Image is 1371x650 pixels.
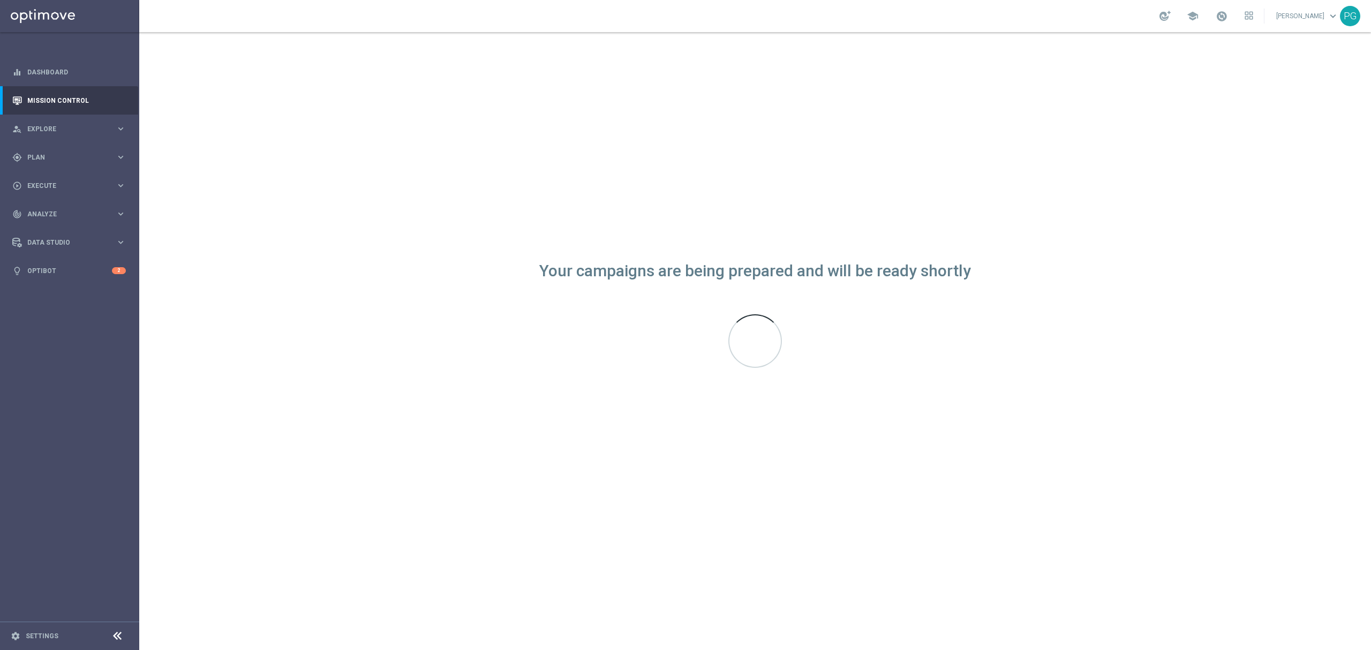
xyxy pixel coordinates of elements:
button: Data Studio keyboard_arrow_right [12,238,126,247]
i: lightbulb [12,266,22,276]
div: Data Studio [12,238,116,247]
i: settings [11,631,20,641]
a: [PERSON_NAME]keyboard_arrow_down [1275,8,1340,24]
div: Optibot [12,256,126,285]
div: Your campaigns are being prepared and will be ready shortly [539,267,971,276]
span: Analyze [27,211,116,217]
i: play_circle_outline [12,181,22,191]
span: Plan [27,154,116,161]
a: Settings [26,633,58,639]
i: keyboard_arrow_right [116,152,126,162]
i: keyboard_arrow_right [116,180,126,191]
span: Explore [27,126,116,132]
button: lightbulb Optibot 2 [12,267,126,275]
i: equalizer [12,67,22,77]
i: keyboard_arrow_right [116,124,126,134]
i: keyboard_arrow_right [116,209,126,219]
button: track_changes Analyze keyboard_arrow_right [12,210,126,218]
i: gps_fixed [12,153,22,162]
a: Dashboard [27,58,126,86]
div: Plan [12,153,116,162]
div: Mission Control [12,86,126,115]
button: Mission Control [12,96,126,105]
div: PG [1340,6,1360,26]
button: gps_fixed Plan keyboard_arrow_right [12,153,126,162]
span: Data Studio [27,239,116,246]
span: keyboard_arrow_down [1327,10,1339,22]
i: track_changes [12,209,22,219]
a: Optibot [27,256,112,285]
span: Execute [27,183,116,189]
div: Analyze [12,209,116,219]
div: Explore [12,124,116,134]
i: keyboard_arrow_right [116,237,126,247]
div: Execute [12,181,116,191]
span: school [1187,10,1199,22]
button: person_search Explore keyboard_arrow_right [12,125,126,133]
i: person_search [12,124,22,134]
button: play_circle_outline Execute keyboard_arrow_right [12,182,126,190]
div: 2 [112,267,126,274]
a: Mission Control [27,86,126,115]
div: Dashboard [12,58,126,86]
button: equalizer Dashboard [12,68,126,77]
